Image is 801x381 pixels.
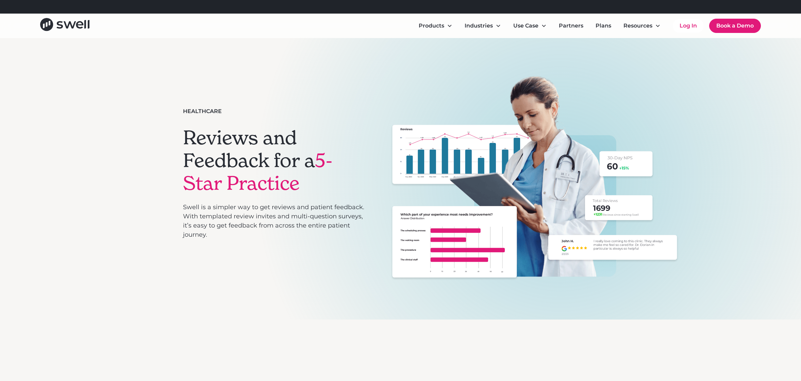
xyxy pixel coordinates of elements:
div: Products [419,22,444,30]
p: Swell is a simpler way to get reviews and patient feedback. With templated review invites and mul... [183,203,366,239]
a: Partners [553,19,589,33]
div: Industries [459,19,506,33]
div: Healthcare [183,107,222,115]
img: Female medical professional looking at an ipad [389,76,680,282]
a: home [40,18,89,33]
div: Use Case [513,22,538,30]
h1: Reviews and Feedback for a [183,126,366,195]
div: Use Case [508,19,552,33]
div: Resources [623,22,652,30]
span: 5-Star Practice [183,148,333,195]
div: Industries [465,22,493,30]
a: Plans [590,19,617,33]
a: Log In [673,19,704,33]
div: Resources [618,19,666,33]
a: Book a Demo [709,19,761,33]
div: Products [413,19,458,33]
